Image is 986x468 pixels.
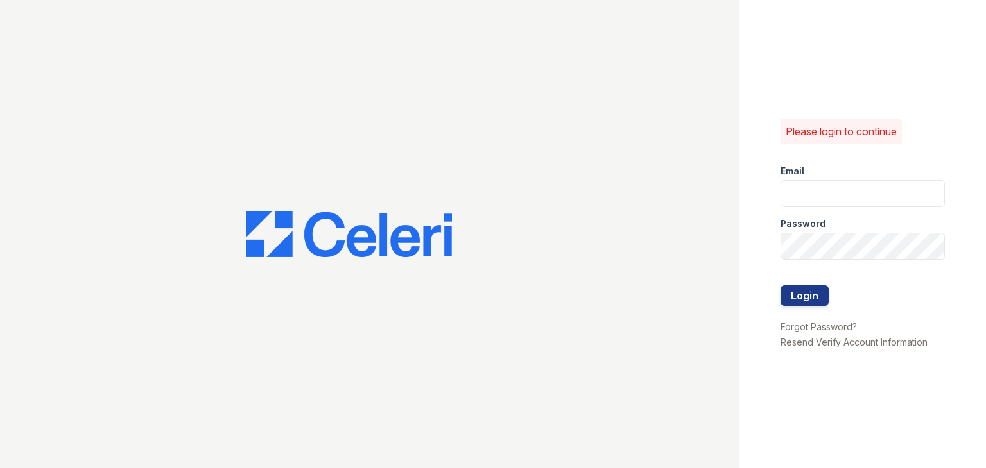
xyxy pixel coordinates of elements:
[781,337,928,347] a: Resend Verify Account Information
[781,321,857,332] a: Forgot Password?
[246,211,452,257] img: CE_Logo_Blue-a8612792a0a2168367f1c8372b55b34899dd931a85d93a1a3d3e32e68fde9ad4.png
[781,285,829,306] button: Login
[781,217,826,230] label: Password
[786,124,897,139] p: Please login to continue
[781,165,804,178] label: Email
